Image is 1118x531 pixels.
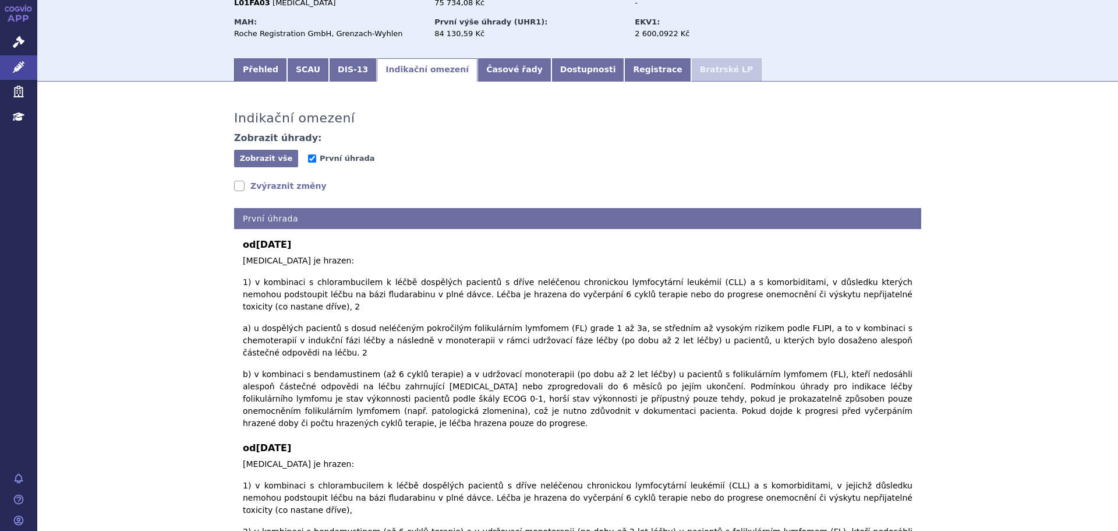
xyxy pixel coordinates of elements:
a: Přehled [234,58,287,82]
div: Roche Registration GmbH, Grenzach-Wyhlen [234,29,423,39]
a: Časové řady [477,58,551,82]
span: První úhrada [320,154,374,163]
div: 84 130,59 Kč [434,29,624,39]
a: Registrace [624,58,691,82]
div: 2 600,0922 Kč [635,29,766,39]
button: Zobrazit vše [234,150,298,167]
h3: Indikační omezení [234,111,355,126]
b: od [243,441,912,455]
h4: První úhrada [234,208,921,230]
p: [MEDICAL_DATA] je hrazen: 1) v kombinaci s chlorambucilem k léčbě dospělých pacientů s dříve nelé... [243,255,912,430]
a: Indikační omezení [377,58,477,82]
a: Dostupnosti [551,58,625,82]
a: DIS-13 [329,58,377,82]
a: Zvýraznit změny [234,180,327,192]
a: SCAU [287,58,329,82]
strong: První výše úhrady (UHR1): [434,17,547,26]
h4: Zobrazit úhrady: [234,132,322,144]
span: [DATE] [256,239,291,250]
strong: MAH: [234,17,257,26]
input: První úhrada [308,154,316,163]
strong: EKV1: [635,17,660,26]
span: [DATE] [256,442,291,453]
span: Zobrazit vše [240,154,293,163]
b: od [243,238,912,252]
